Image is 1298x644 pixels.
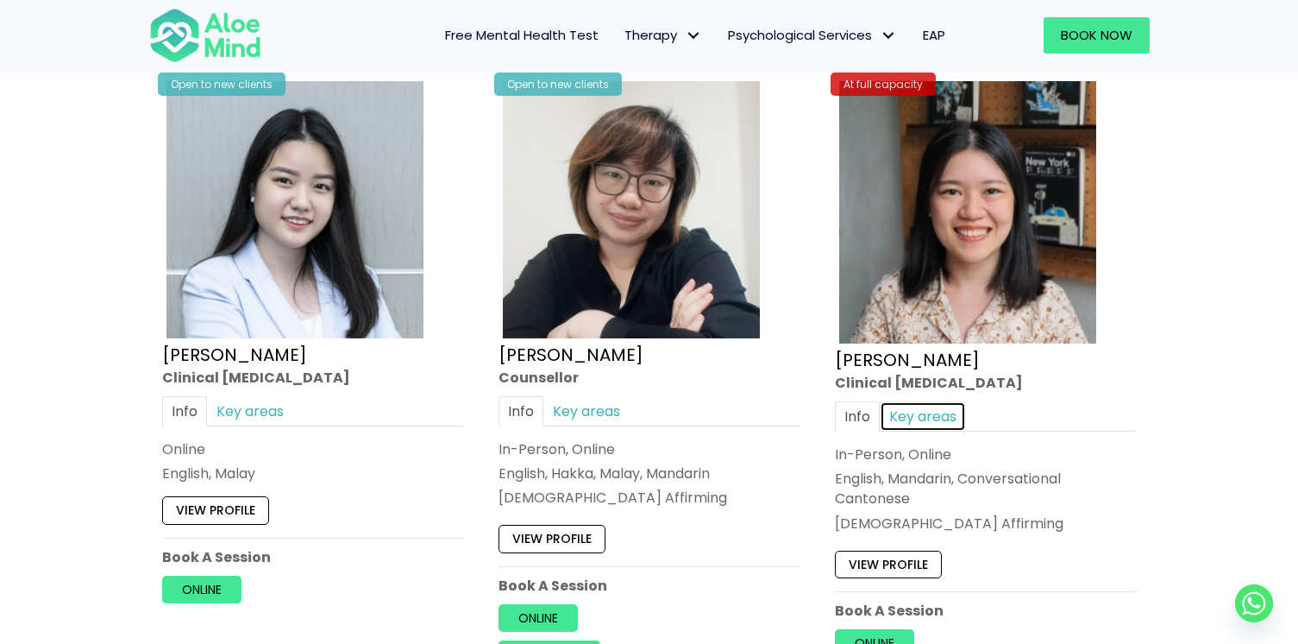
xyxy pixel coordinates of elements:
img: Yvonne crop Aloe Mind [503,81,760,338]
nav: Menu [284,17,958,54]
div: Online [162,439,464,459]
span: EAP [923,26,945,44]
p: English, Hakka, Malay, Mandarin [499,464,800,483]
span: Psychological Services [728,26,897,44]
a: [PERSON_NAME] [835,347,980,371]
div: [DEMOGRAPHIC_DATA] Affirming [835,513,1137,533]
a: Key areas [543,396,630,426]
a: View profile [835,551,942,578]
div: In-Person, Online [835,445,1137,464]
img: Yen Li Clinical Psychologist [166,81,423,338]
a: View profile [162,496,269,524]
p: Book A Session [835,601,1137,621]
div: Open to new clients [494,73,622,96]
div: [DEMOGRAPHIC_DATA] Affirming [499,488,800,508]
a: Info [499,396,543,426]
a: Online [499,604,578,632]
a: Online [162,576,241,603]
span: Therapy [624,26,702,44]
a: TherapyTherapy: submenu [611,17,715,54]
div: Counsellor [499,367,800,387]
span: Therapy: submenu [681,23,706,48]
div: Open to new clients [158,73,285,96]
p: English, Mandarin, Conversational Cantonese [835,469,1137,508]
p: Book A Session [499,576,800,596]
div: Clinical [MEDICAL_DATA] [162,367,464,387]
a: Book Now [1044,17,1150,54]
span: Book Now [1061,26,1132,44]
a: Whatsapp [1235,584,1273,622]
a: EAP [910,17,958,54]
img: Chen-Wen-profile-photo [839,81,1096,344]
div: Clinical [MEDICAL_DATA] [835,372,1137,392]
a: [PERSON_NAME] [499,342,643,366]
a: Info [835,401,880,432]
a: Info [162,396,207,426]
a: Key areas [880,401,966,432]
a: Free Mental Health Test [432,17,611,54]
a: View profile [499,525,605,552]
p: Book A Session [162,546,464,566]
div: In-Person, Online [499,439,800,459]
span: Psychological Services: submenu [876,23,901,48]
div: At full capacity [831,73,936,96]
a: Psychological ServicesPsychological Services: submenu [715,17,910,54]
img: Aloe mind Logo [149,7,261,64]
span: Free Mental Health Test [445,26,599,44]
p: English, Malay [162,464,464,483]
a: [PERSON_NAME] [162,342,307,366]
a: Key areas [207,396,293,426]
